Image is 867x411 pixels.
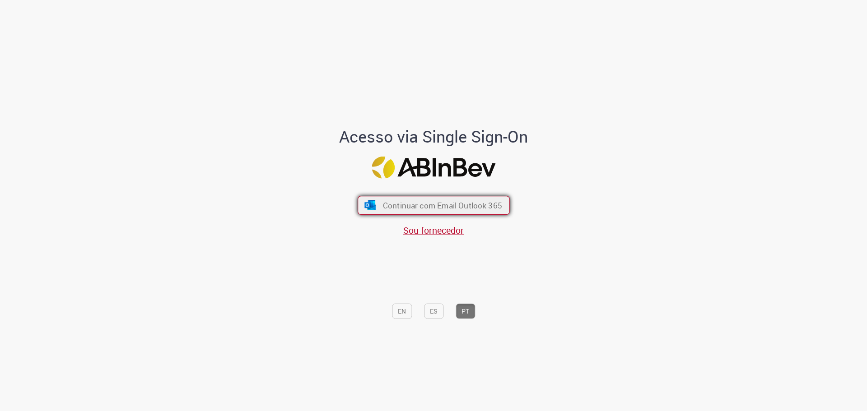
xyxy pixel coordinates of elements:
h1: Acesso via Single Sign-On [308,128,559,146]
button: ícone Azure/Microsoft 360 Continuar com Email Outlook 365 [358,196,510,215]
button: ES [424,303,443,319]
span: Continuar com Email Outlook 365 [382,200,502,210]
img: Logo ABInBev [372,156,495,178]
img: ícone Azure/Microsoft 360 [364,200,377,210]
button: PT [456,303,475,319]
a: Sou fornecedor [403,224,464,236]
button: EN [392,303,412,319]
